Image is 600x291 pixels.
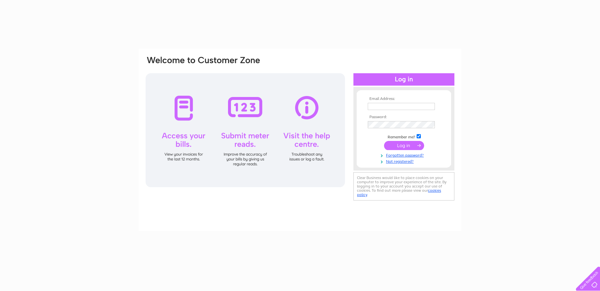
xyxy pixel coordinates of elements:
a: cookies policy [357,188,441,197]
a: Forgotten password? [368,152,442,158]
div: Clear Business would like to place cookies on your computer to improve your experience of the sit... [353,172,454,201]
th: Password: [366,115,442,119]
td: Remember me? [366,133,442,140]
th: Email Address: [366,97,442,101]
a: Not registered? [368,158,442,164]
input: Submit [384,141,424,150]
